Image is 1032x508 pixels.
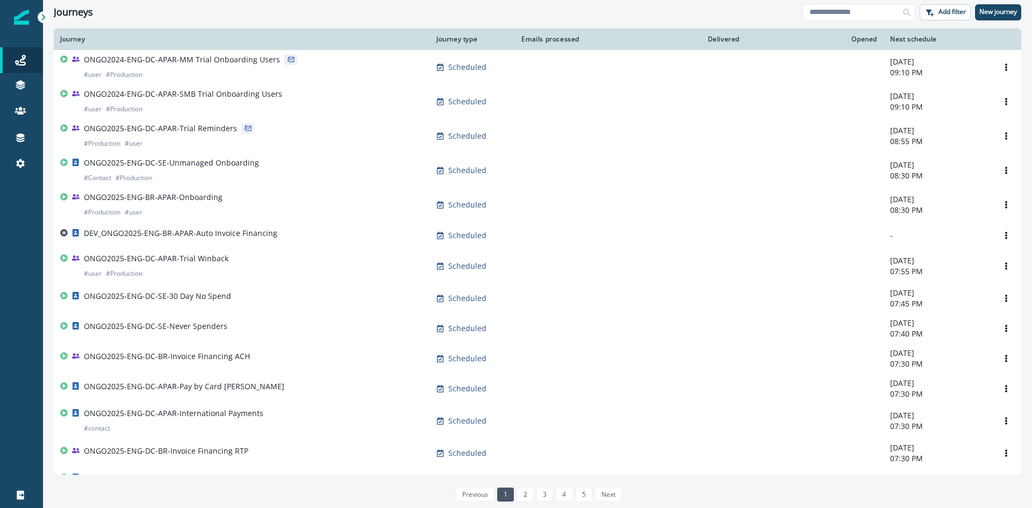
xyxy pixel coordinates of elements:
[592,35,740,44] div: Delivered
[448,448,486,459] p: Scheduled
[125,207,142,218] p: # user
[998,94,1015,110] button: Options
[998,320,1015,337] button: Options
[84,446,248,456] p: ONGO2025-ENG-DC-BR-Invoice Financing RTP
[920,4,971,20] button: Add filter
[890,266,985,277] p: 07:55 PM
[84,123,237,134] p: ONGO2025-ENG-DC-APAR-Trial Reminders
[998,350,1015,367] button: Options
[448,62,486,73] p: Scheduled
[517,488,533,502] a: Page 2
[448,293,486,304] p: Scheduled
[116,173,152,183] p: # Production
[752,35,877,44] div: Opened
[998,445,1015,461] button: Options
[998,290,1015,306] button: Options
[54,153,1021,188] a: ONGO2025-ENG-DC-SE-Unmanaged Onboarding#Contact#ProductionScheduled-[DATE]08:30 PMOptions
[84,423,110,434] p: # contact
[890,160,985,170] p: [DATE]
[998,197,1015,213] button: Options
[54,6,93,18] h1: Journeys
[998,413,1015,429] button: Options
[975,4,1021,20] button: New journey
[890,359,985,369] p: 07:30 PM
[890,91,985,102] p: [DATE]
[938,8,966,16] p: Add filter
[448,323,486,334] p: Scheduled
[54,313,1021,344] a: ONGO2025-ENG-DC-SE-Never SpendersScheduled-[DATE]07:40 PMOptions
[890,35,985,44] div: Next schedule
[890,410,985,421] p: [DATE]
[890,125,985,136] p: [DATE]
[54,374,1021,404] a: ONGO2025-ENG-DC-APAR-Pay by Card [PERSON_NAME]Scheduled-[DATE]07:30 PMOptions
[890,230,985,241] p: -
[448,383,486,394] p: Scheduled
[106,268,142,279] p: # Production
[54,249,1021,283] a: ONGO2025-ENG-DC-APAR-Trial Winback#user#ProductionScheduled-[DATE]07:55 PMOptions
[84,207,120,218] p: # Production
[448,261,486,271] p: Scheduled
[448,353,486,364] p: Scheduled
[890,170,985,181] p: 08:30 PM
[890,348,985,359] p: [DATE]
[84,104,102,115] p: # user
[890,442,985,453] p: [DATE]
[556,488,572,502] a: Page 4
[84,321,227,332] p: ONGO2025-ENG-DC-SE-Never Spenders
[890,136,985,147] p: 08:55 PM
[84,351,250,362] p: ONGO2025-ENG-DC-BR-Invoice Financing ACH
[448,96,486,107] p: Scheduled
[14,10,29,25] img: Inflection
[436,35,504,44] div: Journey type
[54,283,1021,313] a: ONGO2025-ENG-DC-SE-30 Day No SpendScheduled-[DATE]07:45 PMOptions
[536,488,553,502] a: Page 3
[890,194,985,205] p: [DATE]
[125,138,142,149] p: # user
[54,222,1021,249] a: DEV_ONGO2025-ENG-BR-APAR-Auto Invoice FinancingScheduled--Options
[998,227,1015,244] button: Options
[595,488,622,502] a: Next page
[453,488,622,502] ul: Pagination
[84,89,282,99] p: ONGO2024-ENG-DC-APAR-SMB Trial Onboarding Users
[54,404,1021,438] a: ONGO2025-ENG-DC-APAR-International Payments#contactScheduled-[DATE]07:30 PMOptions
[890,67,985,78] p: 09:10 PM
[890,421,985,432] p: 07:30 PM
[84,381,284,392] p: ONGO2025-ENG-DC-APAR-Pay by Card [PERSON_NAME]
[890,56,985,67] p: [DATE]
[497,488,514,502] a: Page 1 is your current page
[84,192,223,203] p: ONGO2025-ENG-BR-APAR-Onboarding
[54,119,1021,153] a: ONGO2025-ENG-DC-APAR-Trial Reminders#Production#userScheduled-[DATE]08:55 PMOptions
[84,268,102,279] p: # user
[106,69,142,80] p: # Production
[890,453,985,464] p: 07:30 PM
[84,473,236,483] p: ONGO2025-ENG-DC-APAR-Re-Engagement
[998,128,1015,144] button: Options
[54,188,1021,222] a: ONGO2025-ENG-BR-APAR-Onboarding#Production#userScheduled-[DATE]08:30 PMOptions
[84,158,259,168] p: ONGO2025-ENG-DC-SE-Unmanaged Onboarding
[890,205,985,216] p: 08:30 PM
[998,162,1015,178] button: Options
[84,69,102,80] p: # user
[106,104,142,115] p: # Production
[84,54,280,65] p: ONGO2024-ENG-DC-APAR-MM Trial Onboarding Users
[890,389,985,399] p: 07:30 PM
[84,408,263,419] p: ONGO2025-ENG-DC-APAR-International Payments
[890,298,985,309] p: 07:45 PM
[84,173,111,183] p: # Contact
[890,102,985,112] p: 09:10 PM
[54,344,1021,374] a: ONGO2025-ENG-DC-BR-Invoice Financing ACHScheduled-[DATE]07:30 PMOptions
[448,165,486,176] p: Scheduled
[576,488,592,502] a: Page 5
[54,438,1021,468] a: ONGO2025-ENG-DC-BR-Invoice Financing RTPScheduled-[DATE]07:30 PMOptions
[84,253,228,264] p: ONGO2025-ENG-DC-APAR-Trial Winback
[448,416,486,426] p: Scheduled
[890,288,985,298] p: [DATE]
[998,258,1015,274] button: Options
[890,328,985,339] p: 07:40 PM
[60,35,424,44] div: Journey
[54,50,1021,84] a: ONGO2024-ENG-DC-APAR-MM Trial Onboarding Users#user#ProductionScheduled-[DATE]09:10 PMOptions
[890,378,985,389] p: [DATE]
[979,8,1017,16] p: New journey
[998,59,1015,75] button: Options
[448,131,486,141] p: Scheduled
